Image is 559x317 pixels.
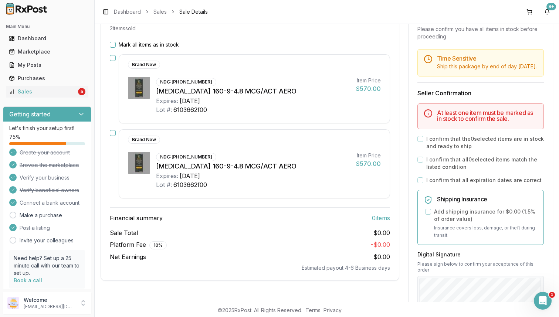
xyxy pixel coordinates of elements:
[9,133,20,141] span: 75 %
[110,264,390,272] div: Estimated payout 4-6 Business days
[6,45,88,58] a: Marketplace
[534,292,552,310] iframe: Intercom live chat
[156,171,178,180] div: Expires:
[156,96,178,105] div: Expires:
[6,72,88,85] a: Purchases
[20,187,79,194] span: Verify beneficial owners
[417,89,544,98] h3: Seller Confirmation
[417,251,544,258] h3: Digital Signature
[549,292,555,298] span: 1
[426,177,542,184] label: I confirm that all expiration dates are correct
[437,63,537,69] span: Ship this package by end of day [DATE] .
[128,77,150,99] img: Breztri Aerosphere 160-9-4.8 MCG/ACT AERO
[114,8,141,16] a: Dashboard
[323,307,342,313] a: Privacy
[6,58,88,72] a: My Posts
[9,48,85,55] div: Marketplace
[156,86,350,96] div: [MEDICAL_DATA] 160-9-4.8 MCG/ACT AERO
[110,252,146,261] span: Net Earnings
[156,180,172,189] div: Lot #:
[3,86,91,98] button: Sales5
[9,35,85,42] div: Dashboard
[426,135,544,150] label: I confirm that the 0 selected items are in stock and ready to ship
[546,3,556,10] div: 9+
[180,96,200,105] div: [DATE]
[373,253,390,260] span: $0.00
[20,149,70,156] span: Create your account
[128,61,160,69] div: Brand New
[3,46,91,58] button: Marketplace
[153,8,167,16] a: Sales
[3,72,91,84] button: Purchases
[3,33,91,44] button: Dashboard
[20,224,50,232] span: Post a listing
[156,153,216,161] div: NDC: [PHONE_NUMBER]
[114,8,208,16] nav: breadcrumb
[434,208,538,223] label: Add shipping insurance for $0.00 ( 1.5 % of order value)
[371,241,390,248] span: - $0.00
[9,75,85,82] div: Purchases
[3,59,91,71] button: My Posts
[417,261,544,273] p: Please sign below to confirm your acceptance of this order
[20,199,79,207] span: Connect a bank account
[3,3,50,15] img: RxPost Logo
[14,255,81,277] p: Need help? Set up a 25 minute call with our team to set up.
[156,78,216,86] div: NDC: [PHONE_NUMBER]
[437,110,538,122] h5: At least one item must be marked as in stock to confirm the sale.
[356,152,381,159] div: Item Price
[20,212,62,219] a: Make a purchase
[149,241,167,249] div: 10 %
[356,77,381,84] div: Item Price
[128,152,150,174] img: Breztri Aerosphere 160-9-4.8 MCG/ACT AERO
[7,297,19,309] img: User avatar
[110,240,167,249] span: Platform Fee
[437,196,538,202] h5: Shipping Insurance
[180,171,200,180] div: [DATE]
[20,161,79,169] span: Browse the marketplace
[417,25,544,40] div: Please confirm you have all items in stock before proceeding
[373,228,390,237] span: $0.00
[541,6,553,18] button: 9+
[110,228,138,237] span: Sale Total
[356,159,381,168] div: $570.00
[305,307,321,313] a: Terms
[6,85,88,98] a: Sales5
[437,55,538,61] h5: Time Sensitive
[78,88,85,95] div: 5
[173,180,207,189] div: 6103662f00
[173,105,207,114] div: 6103662f00
[179,8,208,16] span: Sale Details
[372,214,390,222] span: 0 item s
[9,88,77,95] div: Sales
[9,61,85,69] div: My Posts
[128,136,160,144] div: Brand New
[356,84,381,93] div: $570.00
[9,125,85,132] p: Let's finish your setup first!
[20,237,74,244] a: Invite your colleagues
[9,110,51,119] h3: Getting started
[6,32,88,45] a: Dashboard
[434,224,538,239] p: Insurance covers loss, damage, or theft during transit.
[156,105,172,114] div: Lot #:
[119,41,179,48] label: Mark all items as in stock
[6,24,88,30] h2: Main Menu
[426,156,544,171] label: I confirm that all 0 selected items match the listed condition
[110,214,163,222] span: Financial summary
[110,25,136,32] p: 2 item s sold
[20,174,70,181] span: Verify your business
[24,304,75,310] p: [EMAIL_ADDRESS][DOMAIN_NAME]
[156,161,350,171] div: [MEDICAL_DATA] 160-9-4.8 MCG/ACT AERO
[14,277,42,283] a: Book a call
[24,296,75,304] p: Welcome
